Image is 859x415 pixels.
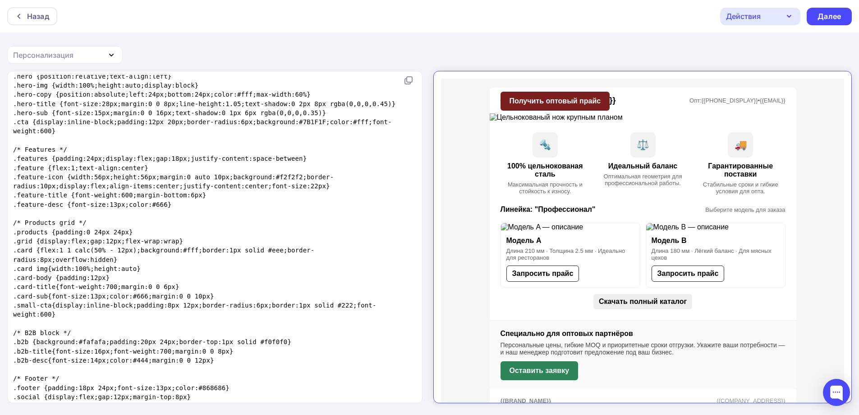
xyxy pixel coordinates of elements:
button: Персонализация [7,46,123,64]
span: /* Features */ [13,146,67,153]
img: Цельнокованый нож крупным планом [49,35,355,43]
span: .card-body {padding:12px} [13,274,110,281]
span: .small-cta{display:inline-block;padding:8px 12px;border-radius:6px;border:1px solid #222;font-wei... [13,302,376,318]
span: .card-sub{font-size:13px;color:#666;margin:0 0 10px} [13,293,214,300]
button: Действия [720,8,800,25]
div: Стабильные сроки и гибкие условия для опта. [255,103,345,116]
span: .b2b {background:#fafafa;padding:20px 24px;border-top:1px solid #f0f0f0} [13,338,291,345]
div: 🚚 [287,54,312,79]
span: .hero-sub {font-size:15px;margin:0 0 16px;text-shadow:0 1px 6px rgba(0,0,0,0.35)} [13,109,326,117]
div: Модель A [65,158,193,166]
div: Выберите модель для заказа [264,128,344,135]
span: /* B2B block */ [13,329,71,336]
span: .card-title{font-weight:700;margin:0 0 6px} [13,283,179,290]
a: Получить оптовый прайс [60,13,169,32]
div: Далее [818,11,841,22]
span: .feature-desc {font-size:13px;color:#666} [13,201,171,208]
div: Длина 180 мм · Лёгкий баланс · Для мясных цехов [211,169,339,182]
a: Скачать полный каталог [152,215,251,231]
span: .cta {display:inline-block;padding:12px 20px;border-radius:6px;background:#7B1F1F;color:#fff;font... [13,118,392,135]
span: .feature-icon {width:56px;height:56px;margin:0 auto 10px;background:#f2f2f2;border-radius:10px;di... [13,173,334,190]
div: Идеальный баланс [157,84,247,92]
div: Опт: • [248,19,344,25]
span: .card {flex:1 1 calc(50% - 12px);background:#fff;border:1px solid #eee;border-radius:8px;overflow... [13,247,314,263]
a: Запросить прайс [211,187,284,203]
div: Назад [27,11,49,22]
span: .b2b-desc{font-size:14px;color:#444;margin:0 0 12px} [13,357,214,364]
a: {{EMAIL}} [319,19,344,25]
span: .hero {position:relative;text-align:left} [13,73,171,80]
a: Оставить заявку [60,283,138,302]
div: Линейка: "Профессионал" [60,127,155,135]
span: .grid {display:flex;gap:12px;flex-wrap:wrap} [13,238,183,245]
span: .products {padding:0 24px 24px} [13,228,133,236]
a: Запросить прайс [65,187,138,203]
span: .feature-title {font-weight:600;margin-bottom:6px} [13,191,207,199]
div: 100% цельнокованая сталь [60,84,149,100]
div: Оптимальная геометрия для профессиональной работы. [157,94,247,108]
span: .card img{width:100%;height:auto} [13,265,141,272]
img: Модель B — описание [205,145,344,153]
div: Действия [726,11,761,22]
div: {{BRAND_NAME}} [60,319,117,326]
span: .features {padding:24px;display:flex;gap:18px;justify-content:space-between} [13,155,307,162]
div: Персональные цены, гибкие MOQ и приоритетные сроки отгрузки. Укажите ваши потребности — и наш мен... [60,263,345,277]
span: /* Products grid */ [13,219,87,226]
div: Гарантированные поставки [255,84,345,100]
div: Специально для оптовых партнёров [60,251,345,259]
div: Длина 210 мм · Толщина 2.5 мм · Идеально для ресторанов [65,169,193,182]
span: /* Footer */ [13,375,60,382]
img: Модель A — описание [60,145,199,153]
span: .feature {flex:1;text-align:center} [13,164,148,172]
div: Персонализация [13,50,73,61]
span: .hero-title {font-size:28px;margin:0 0 8px;line-height:1.05;text-shadow:0 2px 8px rgba(0,0,0,0.45)} [13,100,395,107]
div: Максимальная прочность и стойкость к износу. [60,103,149,116]
div: Модель B [211,158,339,166]
div: 🔩 [92,54,117,79]
div: ⚖️ [189,54,215,79]
span: .social {display:flex;gap:12px;margin-top:8px} [13,393,191,401]
span: .footer {padding:18px 24px;font-size:13px;color:#868686} [13,384,230,392]
a: {{PHONE_DISPLAY}} [261,19,317,25]
div: {{COMPANY_ADDRESS}} [276,319,344,326]
span: .hero-img {width:100%;height:auto;display:block} [13,82,198,89]
span: .b2b-title{font-size:16px;font-weight:700;margin:0 0 8px} [13,348,234,355]
span: .hero-copy {position:absolute;left:24px;bottom:24px;color:#fff;max-width:60%} [13,91,311,98]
